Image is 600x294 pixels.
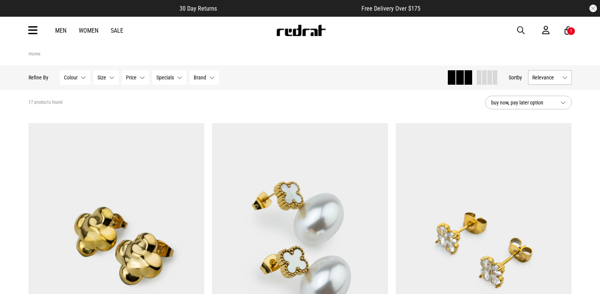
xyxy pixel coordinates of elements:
[532,74,559,81] span: Relevance
[517,74,522,81] span: by
[64,74,78,81] span: Colour
[111,27,123,34] a: Sale
[152,70,186,85] button: Specials
[189,70,219,85] button: Brand
[180,5,217,12] span: 30 Day Returns
[79,27,99,34] a: Women
[528,70,572,85] button: Relevance
[232,5,346,12] iframe: Customer reviews powered by Trustpilot
[361,5,420,12] span: Free Delivery Over $175
[60,70,90,85] button: Colour
[29,74,48,81] p: Refine By
[491,98,554,107] span: buy now, pay later option
[276,25,326,36] img: Redrat logo
[565,27,572,35] a: 1
[29,51,40,57] a: Home
[29,100,62,106] span: 17 products found
[55,27,67,34] a: Men
[97,74,106,81] span: Size
[122,70,149,85] button: Price
[509,73,522,82] button: Sortby
[156,74,174,81] span: Specials
[126,74,137,81] span: Price
[570,28,572,34] div: 1
[93,70,119,85] button: Size
[485,96,572,109] button: buy now, pay later option
[194,74,206,81] span: Brand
